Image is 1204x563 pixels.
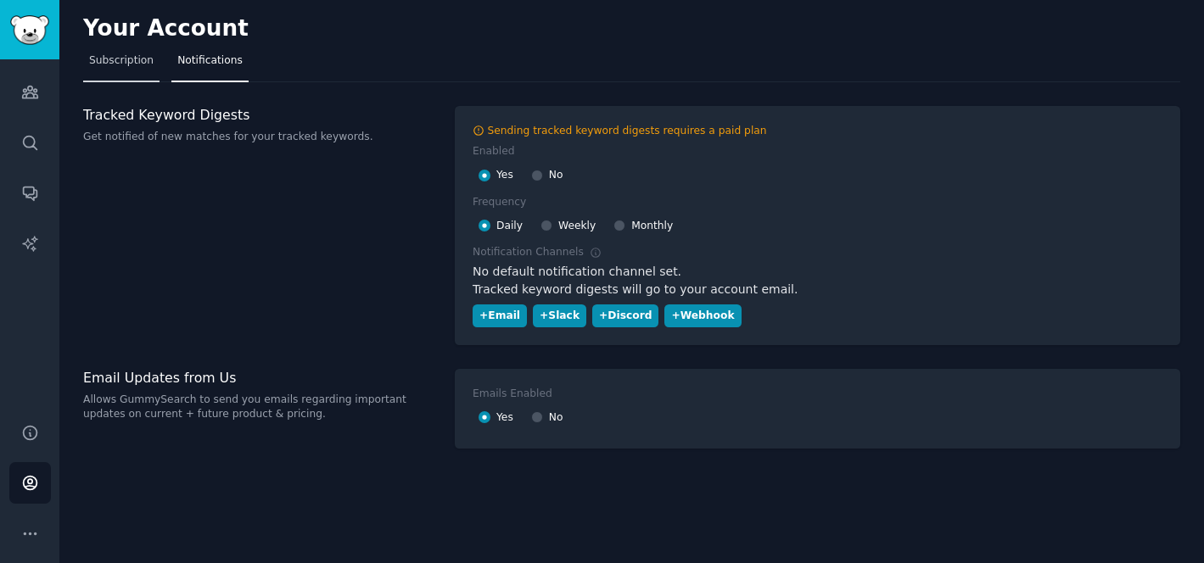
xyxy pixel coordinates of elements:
div: + Discord [599,309,652,324]
h3: Tracked Keyword Digests [83,106,437,124]
p: Get notified of new matches for your tracked keywords. [83,130,437,145]
button: +Slack [533,304,586,327]
button: +Webhook [664,304,741,327]
div: Sending tracked keyword digests requires a paid plan [488,124,767,139]
div: Frequency [473,195,526,210]
p: Allows GummySearch to send you emails regarding important updates on current + future product & p... [83,393,437,422]
div: + Slack [540,309,580,324]
span: Weekly [558,219,596,234]
span: Yes [496,410,513,426]
span: No [549,168,563,183]
div: Emails Enabled [473,387,552,402]
div: + Webhook [671,309,734,324]
a: Subscription [83,47,160,82]
div: No default notification channel set. [473,263,1162,281]
div: Notification Channels [473,245,602,260]
h2: Your Account [83,15,249,42]
button: +Email [473,304,527,327]
span: Notifications [177,53,243,69]
a: Sending tracked keyword digests requires a paid plan [473,124,1162,139]
span: Subscription [89,53,154,69]
button: +Discord [592,304,658,327]
span: Yes [496,168,513,183]
span: Monthly [631,219,673,234]
h3: Email Updates from Us [83,369,437,387]
div: + Email [479,309,520,324]
div: Enabled [473,144,515,159]
span: Daily [496,219,523,234]
span: No [549,410,563,426]
a: Notifications [171,47,249,82]
img: GummySearch logo [10,15,49,45]
div: Tracked keyword digests will go to your account email. [473,281,1162,298]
